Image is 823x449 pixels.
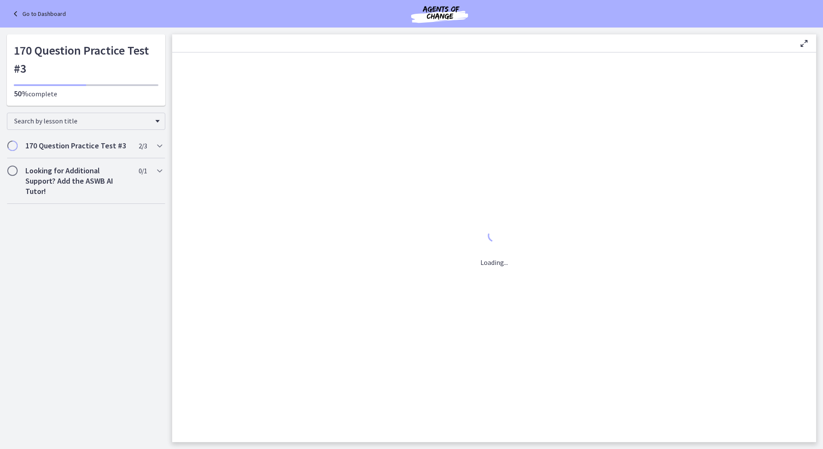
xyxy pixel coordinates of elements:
[388,3,491,24] img: Agents of Change
[25,166,130,197] h2: Looking for Additional Support? Add the ASWB AI Tutor!
[14,89,28,98] span: 50%
[480,257,508,268] p: Loading...
[14,41,158,77] h1: 170 Question Practice Test #3
[25,141,130,151] h2: 170 Question Practice Test #3
[139,166,147,176] span: 0 / 1
[14,89,158,99] p: complete
[14,117,151,125] span: Search by lesson title
[10,9,66,19] a: Go to Dashboard
[480,227,508,247] div: 1
[7,113,165,130] div: Search by lesson title
[139,141,147,151] span: 2 / 3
